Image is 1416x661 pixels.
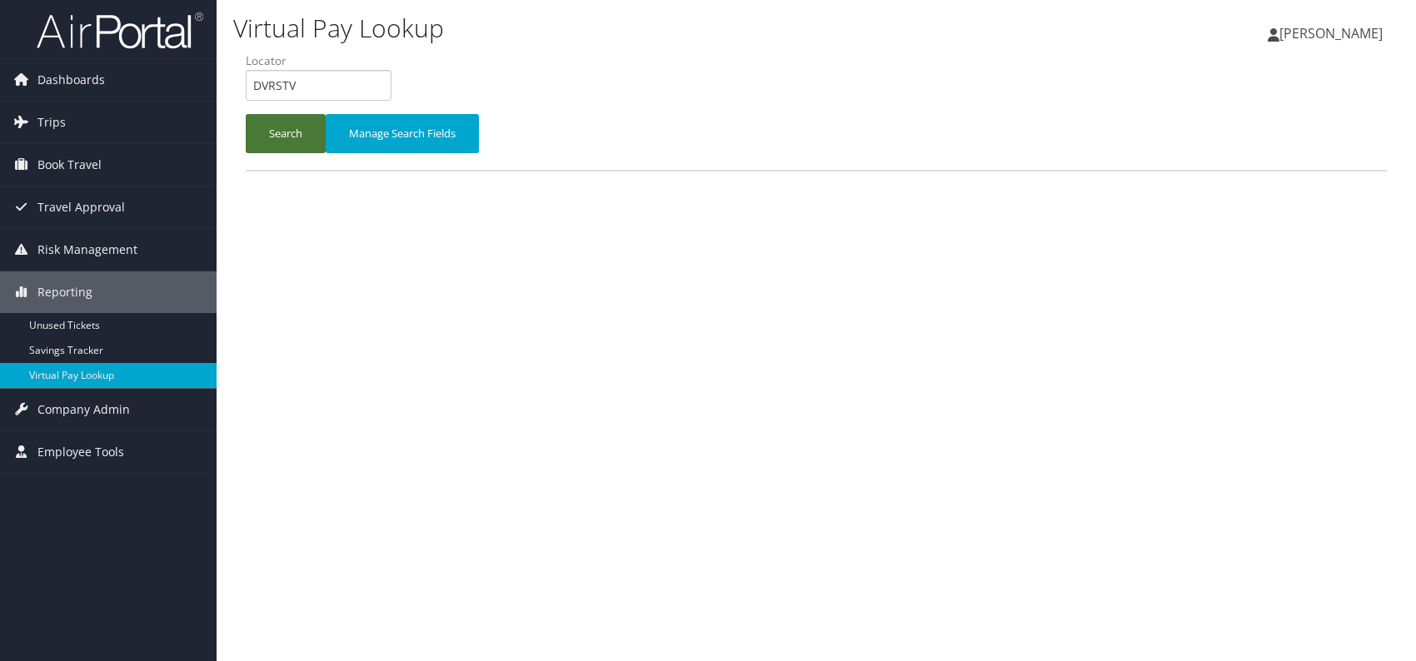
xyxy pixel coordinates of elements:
span: Book Travel [37,144,102,186]
button: Manage Search Fields [326,114,479,153]
span: Risk Management [37,229,137,271]
h1: Virtual Pay Lookup [233,11,1010,46]
span: Trips [37,102,66,143]
label: Locator [246,52,404,69]
span: Travel Approval [37,186,125,228]
span: Dashboards [37,59,105,101]
button: Search [246,114,326,153]
span: [PERSON_NAME] [1279,24,1383,42]
a: [PERSON_NAME] [1268,8,1399,58]
span: Employee Tools [37,431,124,473]
img: airportal-logo.png [37,11,203,50]
span: Reporting [37,271,92,313]
span: Company Admin [37,389,130,430]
